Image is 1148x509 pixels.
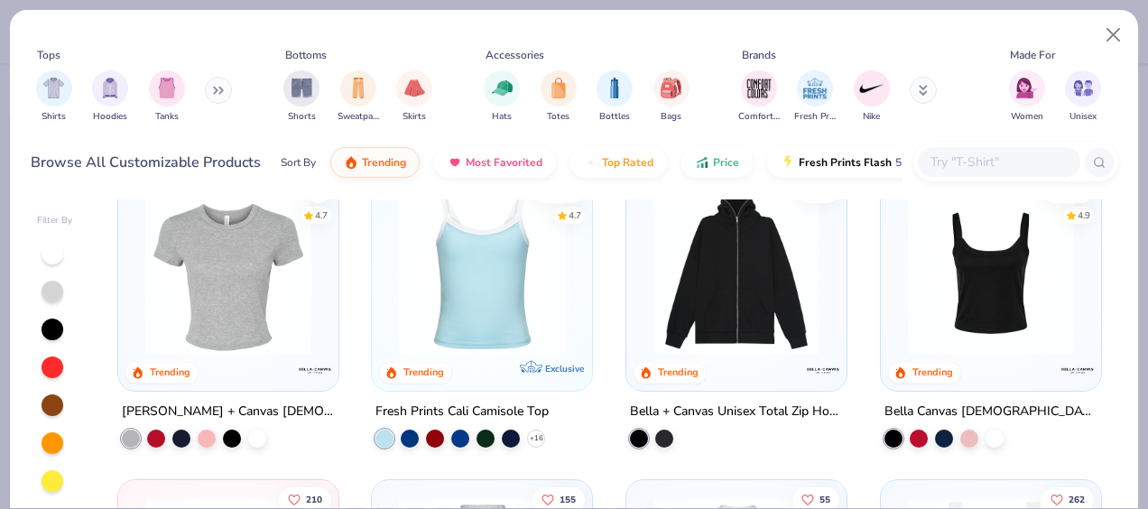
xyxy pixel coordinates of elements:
[584,155,598,170] img: TopRated.gif
[466,155,542,170] span: Most Favorited
[396,70,432,124] button: filter button
[306,495,322,504] span: 210
[92,70,128,124] div: filter for Hoodies
[149,70,185,124] button: filter button
[781,155,795,170] img: flash.gif
[1009,70,1045,124] button: filter button
[794,70,836,124] button: filter button
[375,400,549,422] div: Fresh Prints Cali Camisole Top
[1097,18,1131,52] button: Close
[653,70,690,124] button: filter button
[1069,110,1097,124] span: Unisex
[319,189,504,355] img: 28425ec1-0436-412d-a053-7d6557a5cd09
[1069,495,1085,504] span: 262
[863,110,880,124] span: Nike
[570,147,667,178] button: Top Rated
[798,177,839,202] button: Like
[396,70,432,124] div: filter for Skirts
[100,78,120,98] img: Hoodies Image
[283,70,319,124] button: filter button
[281,154,316,171] div: Sort By
[569,208,582,222] div: 4.7
[560,495,577,504] span: 155
[486,47,544,63] div: Accessories
[899,189,1083,355] img: 8af284bf-0d00-45ea-9003-ce4b9a3194ad
[1060,351,1096,387] img: Bella + Canvas logo
[1016,78,1037,98] img: Women Image
[296,351,332,387] img: Bella + Canvas logo
[929,152,1068,172] input: Try "T-Shirt"
[283,70,319,124] div: filter for Shorts
[661,78,680,98] img: Bags Image
[597,70,633,124] button: filter button
[492,78,513,98] img: Hats Image
[653,70,690,124] div: filter for Bags
[738,110,780,124] span: Comfort Colors
[742,47,776,63] div: Brands
[854,70,890,124] button: filter button
[858,75,885,102] img: Nike Image
[37,214,73,227] div: Filter By
[745,75,773,102] img: Comfort Colors Image
[547,110,569,124] span: Totes
[43,78,64,98] img: Shirts Image
[799,155,892,170] span: Fresh Prints Flash
[681,147,753,178] button: Price
[1011,110,1043,124] span: Women
[122,400,335,422] div: [PERSON_NAME] + Canvas [DEMOGRAPHIC_DATA]' Micro Ribbed Baby Tee
[448,155,462,170] img: most_fav.gif
[1073,78,1094,98] img: Unisex Image
[713,155,739,170] span: Price
[884,400,1097,422] div: Bella Canvas [DEMOGRAPHIC_DATA]' Micro Ribbed Scoop Tank
[484,70,520,124] button: filter button
[390,189,574,355] img: a25d9891-da96-49f3-a35e-76288174bf3a
[854,70,890,124] div: filter for Nike
[434,147,556,178] button: Most Favorited
[533,177,586,202] button: Like
[1042,177,1094,202] button: Like
[492,110,512,124] span: Hats
[605,78,625,98] img: Bottles Image
[1065,70,1101,124] button: filter button
[1065,70,1101,124] div: filter for Unisex
[805,351,841,387] img: Bella + Canvas logo
[36,70,72,124] div: filter for Shirts
[315,208,328,222] div: 4.7
[93,110,127,124] span: Hoodies
[344,155,358,170] img: trending.gif
[602,155,653,170] span: Top Rated
[644,189,829,355] img: b1a53f37-890a-4b9a-8962-a1b7c70e022e
[136,189,320,355] img: aa15adeb-cc10-480b-b531-6e6e449d5067
[348,78,368,98] img: Sweatpants Image
[292,78,312,98] img: Shorts Image
[1078,208,1090,222] div: 4.9
[530,432,543,443] span: + 16
[1009,70,1045,124] div: filter for Women
[306,177,331,202] button: Like
[155,110,179,124] span: Tanks
[404,78,425,98] img: Skirts Image
[1010,47,1055,63] div: Made For
[794,110,836,124] span: Fresh Prints
[599,110,630,124] span: Bottles
[801,75,829,102] img: Fresh Prints Image
[661,110,681,124] span: Bags
[541,70,577,124] div: filter for Totes
[288,110,316,124] span: Shorts
[338,70,379,124] button: filter button
[545,362,584,374] span: Exclusive
[895,153,962,173] span: 5 day delivery
[149,70,185,124] div: filter for Tanks
[330,147,420,178] button: Trending
[37,47,60,63] div: Tops
[794,70,836,124] div: filter for Fresh Prints
[338,70,379,124] div: filter for Sweatpants
[36,70,72,124] button: filter button
[738,70,780,124] div: filter for Comfort Colors
[549,78,569,98] img: Totes Image
[767,147,976,178] button: Fresh Prints Flash5 day delivery
[285,47,327,63] div: Bottoms
[338,110,379,124] span: Sweatpants
[31,152,261,173] div: Browse All Customizable Products
[157,78,177,98] img: Tanks Image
